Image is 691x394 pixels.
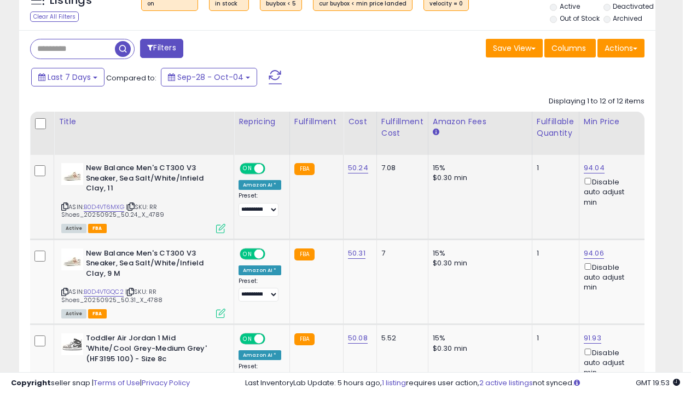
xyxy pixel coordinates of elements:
div: 1 [537,163,571,173]
span: Columns [551,43,586,54]
div: Cost [348,116,372,128]
span: | SKU: RR Shoes_20250925_50.24_X_4789 [61,202,165,219]
span: FBA [88,224,107,233]
a: 2 active listings [479,378,533,388]
span: ON [241,334,254,344]
div: Displaying 1 to 12 of 12 items [549,96,644,107]
div: Last InventoryLab Update: 5 hours ago, requires user action, not synced. [245,378,680,389]
img: 41uJV1jOm0L._SL40_.jpg [61,333,83,355]
a: 1 listing [382,378,406,388]
div: Min Price [584,116,640,128]
label: Active [560,2,580,11]
div: $0.30 min [433,344,524,354]
b: Toddler Air Jordan 1 Mid 'White/Cool Grey-Medium Grey' (HF3195 100) - Size 8c [86,333,219,367]
div: Title [59,116,229,128]
span: ON [241,164,254,173]
div: 7 [381,248,420,258]
div: ASIN: [61,163,225,232]
img: 31YpKBxtG7L._SL40_.jpg [61,163,83,185]
button: Sep-28 - Oct-04 [161,68,257,86]
span: 2025-10-12 19:53 GMT [636,378,680,388]
div: Fulfillment Cost [381,116,423,139]
div: Preset: [239,192,281,217]
div: $0.30 min [433,258,524,268]
label: Deactivated [613,2,654,11]
div: 7.08 [381,163,420,173]
small: FBA [294,333,315,345]
div: Repricing [239,116,285,128]
button: Save View [486,39,543,57]
button: Columns [544,39,596,57]
a: Privacy Policy [142,378,190,388]
small: Amazon Fees. [433,128,439,137]
div: $0.30 min [433,173,524,183]
button: Actions [597,39,644,57]
div: Amazon AI * [239,350,281,360]
div: Amazon AI * [239,265,281,275]
div: Disable auto adjust min [584,176,636,207]
div: 15% [433,163,524,173]
b: New Balance Men's CT300 V3 Sneaker, Sea Salt/White/Infield Clay, 9 M [86,248,219,282]
strong: Copyright [11,378,51,388]
a: 50.08 [348,333,368,344]
div: ASIN: [61,248,225,317]
small: FBA [294,248,315,260]
div: Fulfillable Quantity [537,116,574,139]
a: B0D4VT6MXG [84,202,124,212]
a: 50.24 [348,163,368,173]
span: All listings currently available for purchase on Amazon [61,224,86,233]
div: 1 [537,248,571,258]
span: OFF [264,164,281,173]
span: ON [241,249,254,258]
div: Preset: [239,277,281,302]
span: FBA [88,309,107,318]
div: 1 [537,333,571,343]
small: FBA [294,163,315,175]
span: | SKU: RR Shoes_20250925_50.31_X_4788 [61,287,163,304]
span: Compared to: [106,73,156,83]
div: 15% [433,248,524,258]
a: 94.04 [584,163,605,173]
a: Terms of Use [94,378,140,388]
span: OFF [264,334,281,344]
button: Filters [140,39,183,58]
div: Fulfillment [294,116,339,128]
div: Clear All Filters [30,11,79,22]
span: Sep-28 - Oct-04 [177,72,243,83]
div: seller snap | | [11,378,190,389]
span: All listings currently available for purchase on Amazon [61,309,86,318]
img: 31YpKBxtG7L._SL40_.jpg [61,248,83,270]
a: 50.31 [348,248,365,259]
a: B0D4VTGQC2 [84,287,124,297]
button: Last 7 Days [31,68,104,86]
a: 91.93 [584,333,601,344]
a: 94.06 [584,248,604,259]
span: OFF [264,249,281,258]
b: New Balance Men's CT300 V3 Sneaker, Sea Salt/White/Infield Clay, 11 [86,163,219,196]
label: Archived [613,14,642,23]
div: 15% [433,333,524,343]
div: 5.52 [381,333,420,343]
label: Out of Stock [560,14,600,23]
div: Disable auto adjust min [584,346,636,378]
div: Disable auto adjust min [584,261,636,293]
span: Last 7 Days [48,72,91,83]
div: Amazon Fees [433,116,527,128]
div: Amazon AI * [239,180,281,190]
